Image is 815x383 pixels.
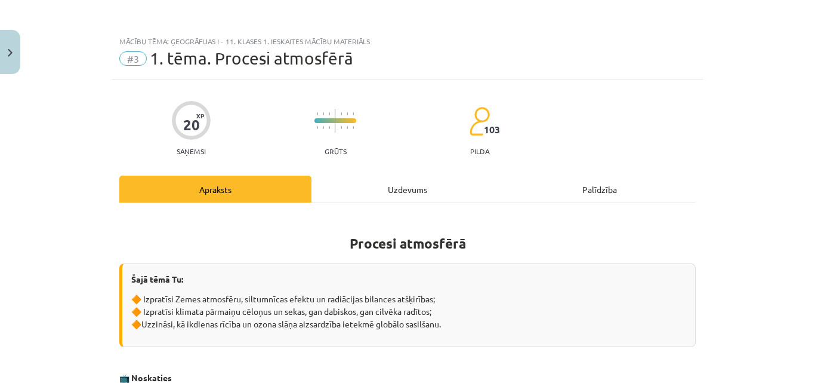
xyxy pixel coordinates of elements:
[353,126,354,129] img: icon-short-line-57e1e144782c952c97e751825c79c345078a6d821885a25fce030b3d8c18986b.svg
[353,112,354,115] img: icon-short-line-57e1e144782c952c97e751825c79c345078a6d821885a25fce030b3d8c18986b.svg
[317,112,318,115] img: icon-short-line-57e1e144782c952c97e751825c79c345078a6d821885a25fce030b3d8c18986b.svg
[150,48,353,68] span: 1. tēma. Procesi atmosfērā
[347,126,348,129] img: icon-short-line-57e1e144782c952c97e751825c79c345078a6d821885a25fce030b3d8c18986b.svg
[341,126,342,129] img: icon-short-line-57e1e144782c952c97e751825c79c345078a6d821885a25fce030b3d8c18986b.svg
[172,147,211,155] p: Saņemsi
[311,176,504,203] div: Uzdevums
[317,126,318,129] img: icon-short-line-57e1e144782c952c97e751825c79c345078a6d821885a25fce030b3d8c18986b.svg
[119,51,147,66] span: #3
[329,112,330,115] img: icon-short-line-57e1e144782c952c97e751825c79c345078a6d821885a25fce030b3d8c18986b.svg
[341,112,342,115] img: icon-short-line-57e1e144782c952c97e751825c79c345078a6d821885a25fce030b3d8c18986b.svg
[470,147,489,155] p: pilda
[183,117,200,133] div: 20
[119,37,696,45] div: Mācību tēma: Ģeogrāfijas i - 11. klases 1. ieskaites mācību materiāls
[504,176,696,203] div: Palīdzība
[335,109,336,133] img: icon-long-line-d9ea69661e0d244f92f715978eff75569469978d946b2353a9bb055b3ed8787d.svg
[350,235,466,252] strong: Procesi atmosfērā
[323,112,324,115] img: icon-short-line-57e1e144782c952c97e751825c79c345078a6d821885a25fce030b3d8c18986b.svg
[131,293,686,330] p: 🔶 Izpratīsi Zemes atmosfēru, siltumnīcas efektu un radiācijas bilances atšķirības; 🔶 Izpratīsi kl...
[484,124,500,135] span: 103
[131,274,183,284] strong: Šajā tēmā Tu:
[8,49,13,57] img: icon-close-lesson-0947bae3869378f0d4975bcd49f059093ad1ed9edebbc8119c70593378902aed.svg
[347,112,348,115] img: icon-short-line-57e1e144782c952c97e751825c79c345078a6d821885a25fce030b3d8c18986b.svg
[329,126,330,129] img: icon-short-line-57e1e144782c952c97e751825c79c345078a6d821885a25fce030b3d8c18986b.svg
[325,147,347,155] p: Grūts
[323,126,324,129] img: icon-short-line-57e1e144782c952c97e751825c79c345078a6d821885a25fce030b3d8c18986b.svg
[469,106,490,136] img: students-c634bb4e5e11cddfef0936a35e636f08e4e9abd3cc4e673bd6f9a4125e45ecb1.svg
[119,176,311,203] div: Apraksts
[119,372,172,383] strong: 📺 Noskaties
[196,112,204,119] span: XP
